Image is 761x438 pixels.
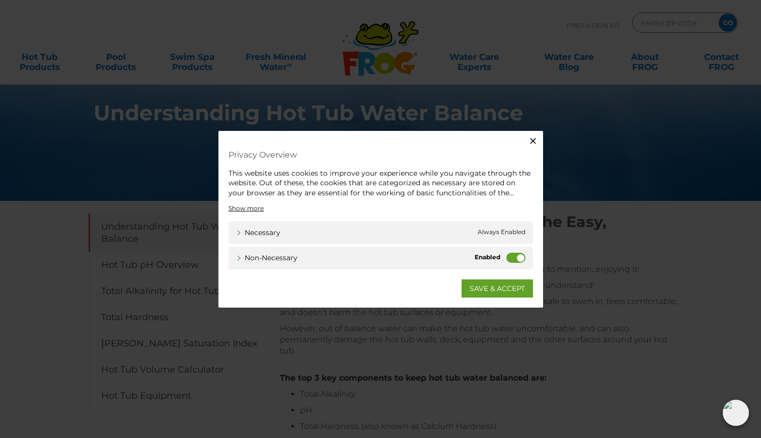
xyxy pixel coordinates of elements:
span: Always Enabled [478,228,525,238]
h4: Privacy Overview [229,145,533,163]
a: Non-necessary [236,253,297,263]
a: Show more [229,204,264,213]
div: This website uses cookies to improve your experience while you navigate through the website. Out ... [229,168,533,198]
a: Necessary [236,228,280,238]
a: SAVE & ACCEPT [462,279,533,298]
img: openIcon [723,400,749,426]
